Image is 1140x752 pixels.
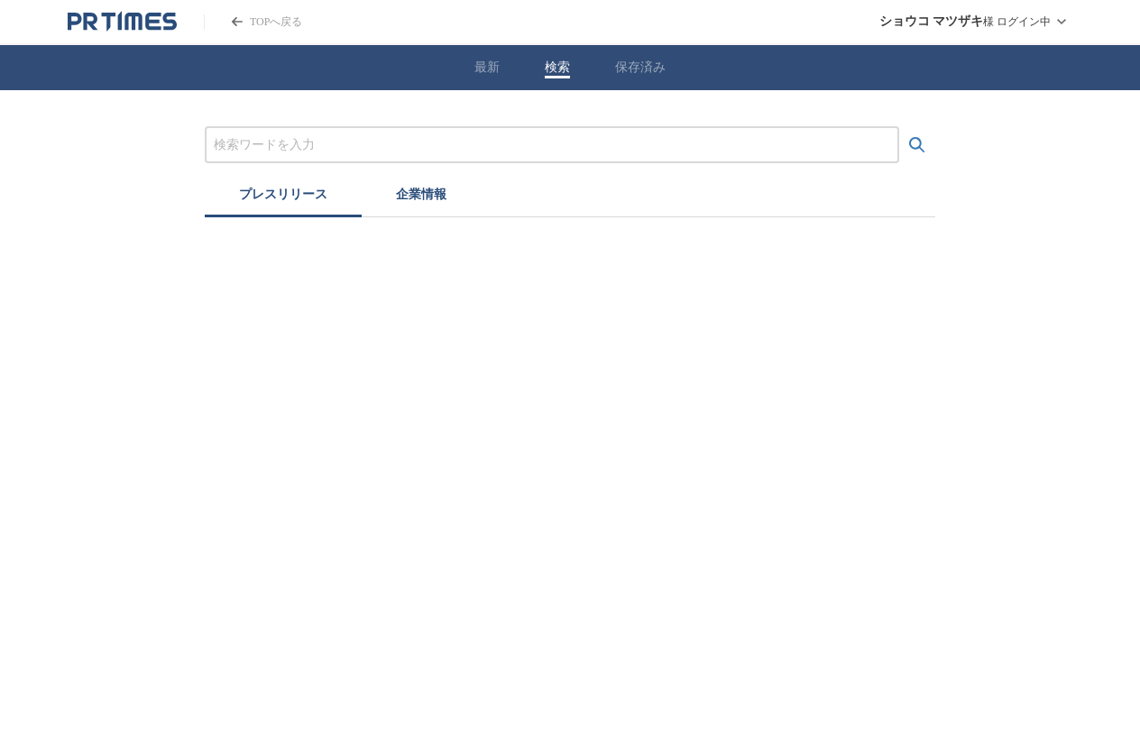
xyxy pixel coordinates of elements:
[362,178,481,217] button: 企業情報
[205,178,362,217] button: プレスリリース
[68,11,177,32] a: PR TIMESのトップページはこちら
[474,60,500,76] button: 最新
[879,14,984,30] span: ショウコ マツザキ
[214,135,890,155] input: プレスリリースおよび企業を検索する
[204,14,302,30] a: PR TIMESのトップページはこちら
[899,127,935,163] button: 検索する
[615,60,666,76] button: 保存済み
[545,60,570,76] button: 検索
